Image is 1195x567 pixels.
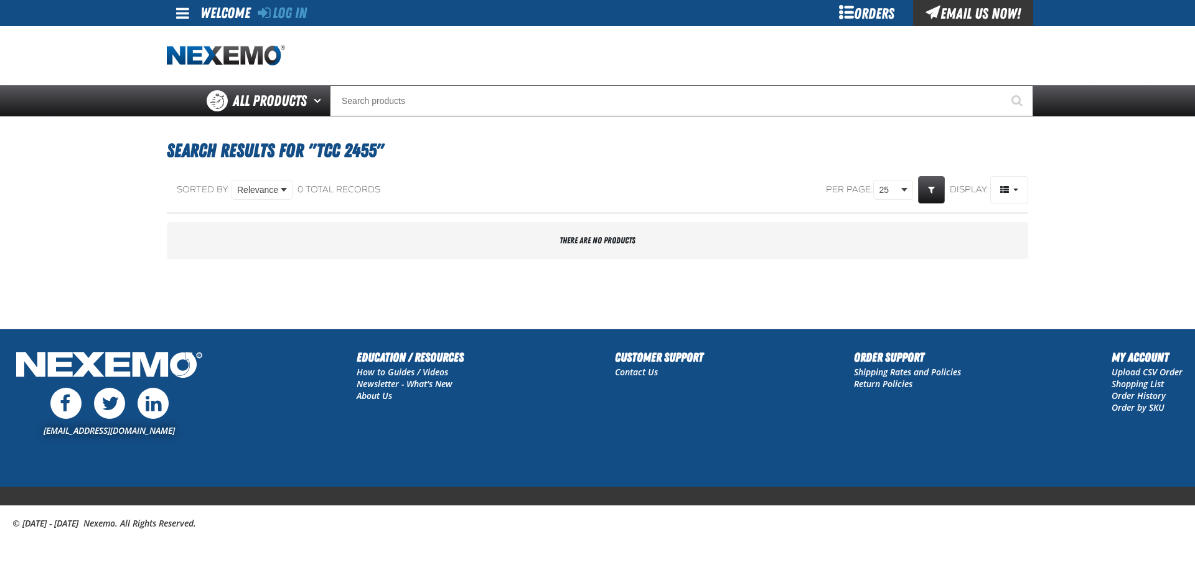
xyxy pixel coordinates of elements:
[309,85,330,116] button: Open All Products pages
[950,184,988,195] span: Display:
[237,184,278,197] span: Relevance
[826,184,873,196] span: Per page:
[1112,390,1166,401] a: Order History
[1112,366,1183,378] a: Upload CSV Order
[1002,85,1033,116] button: Start Searching
[330,85,1033,116] input: Search
[615,348,703,367] h2: Customer Support
[167,45,285,67] a: Home
[12,348,206,385] img: Nexemo Logo
[560,235,635,245] span: There are no products
[1112,378,1164,390] a: Shopping List
[1112,401,1165,413] a: Order by SKU
[854,348,961,367] h2: Order Support
[357,378,452,390] a: Newsletter - What's New
[258,4,307,22] a: Log In
[357,366,448,378] a: How to Guides / Videos
[1112,348,1183,367] h2: My Account
[918,176,945,204] a: Expand or Collapse Grid Filters
[177,184,230,195] span: Sorted By:
[990,176,1028,204] button: Product Grid Views Toolbar
[991,177,1028,203] span: Product Grid Views Toolbar
[357,348,464,367] h2: Education / Resources
[167,134,1028,167] h1: Search Results for "tcc 2455"
[854,378,912,390] a: Return Policies
[357,390,392,401] a: About Us
[233,90,307,112] span: All Products
[854,366,961,378] a: Shipping Rates and Policies
[879,184,899,197] span: 25
[44,424,175,436] a: [EMAIL_ADDRESS][DOMAIN_NAME]
[298,184,380,196] div: 0 total records
[615,366,658,378] a: Contact Us
[167,45,285,67] img: Nexemo logo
